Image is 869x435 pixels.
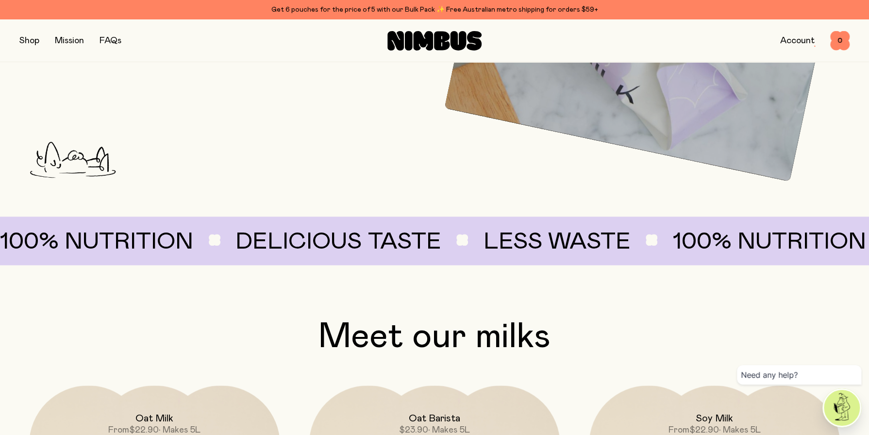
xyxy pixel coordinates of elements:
a: FAQs [100,36,121,45]
span: • Makes 5L [719,426,761,435]
a: Account [780,36,815,45]
a: Mission [55,36,84,45]
div: Need any help? [737,365,861,385]
span: $22.90 [689,426,719,435]
span: • Makes 5L [428,426,470,435]
span: $22.90 [129,426,159,435]
span: Less Waste [483,230,672,253]
h2: Meet our milks [19,319,850,354]
h2: Oat Barista [409,413,460,424]
span: Delicious taste [235,230,483,253]
span: From [668,426,689,435]
h2: Soy Milk [696,413,733,424]
div: Get 6 pouches for the price of 5 with our Bulk Pack ✨ Free Australian metro shipping for orders $59+ [19,4,850,16]
span: $23.90 [399,426,428,435]
button: 0 [830,31,850,50]
img: agent [824,390,860,426]
span: • Makes 5L [159,426,201,435]
h2: Oat Milk [135,413,173,424]
span: From [108,426,129,435]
